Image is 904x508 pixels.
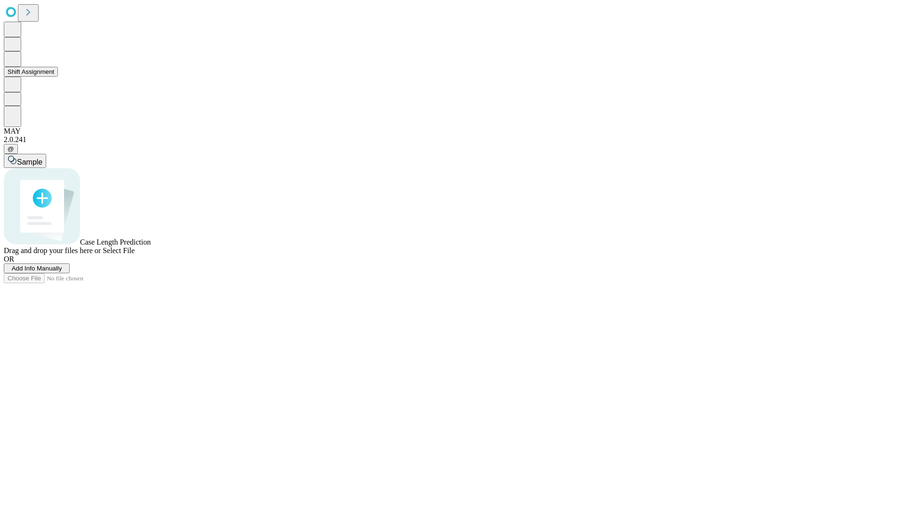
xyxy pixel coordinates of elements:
[4,67,58,77] button: Shift Assignment
[80,238,151,246] span: Case Length Prediction
[12,265,62,272] span: Add Info Manually
[4,127,900,135] div: MAY
[4,135,900,144] div: 2.0.241
[4,263,70,273] button: Add Info Manually
[4,246,101,254] span: Drag and drop your files here or
[103,246,135,254] span: Select File
[4,154,46,168] button: Sample
[17,158,42,166] span: Sample
[8,145,14,152] span: @
[4,255,14,263] span: OR
[4,144,18,154] button: @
